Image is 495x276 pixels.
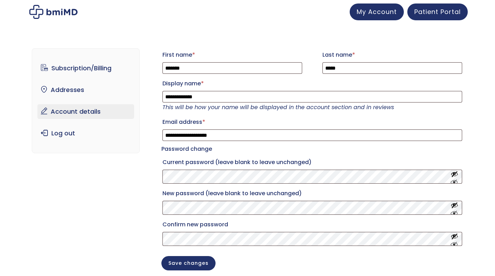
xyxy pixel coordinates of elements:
[162,49,302,61] label: First name
[29,5,78,19] img: My account
[451,170,458,183] button: Show password
[162,78,462,89] label: Display name
[162,219,462,230] label: Confirm new password
[161,144,212,154] legend: Password change
[451,201,458,214] button: Show password
[161,256,216,270] button: Save changes
[162,116,462,128] label: Email address
[162,103,394,111] em: This will be how your name will be displayed in the account section and in reviews
[350,3,404,20] a: My Account
[357,7,397,16] span: My Account
[37,83,134,97] a: Addresses
[37,104,134,119] a: Account details
[407,3,468,20] a: Patient Portal
[322,49,462,61] label: Last name
[32,48,140,153] nav: Account pages
[451,233,458,246] button: Show password
[162,157,462,168] label: Current password (leave blank to leave unchanged)
[37,61,134,76] a: Subscription/Billing
[414,7,461,16] span: Patient Portal
[37,126,134,141] a: Log out
[162,188,462,199] label: New password (leave blank to leave unchanged)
